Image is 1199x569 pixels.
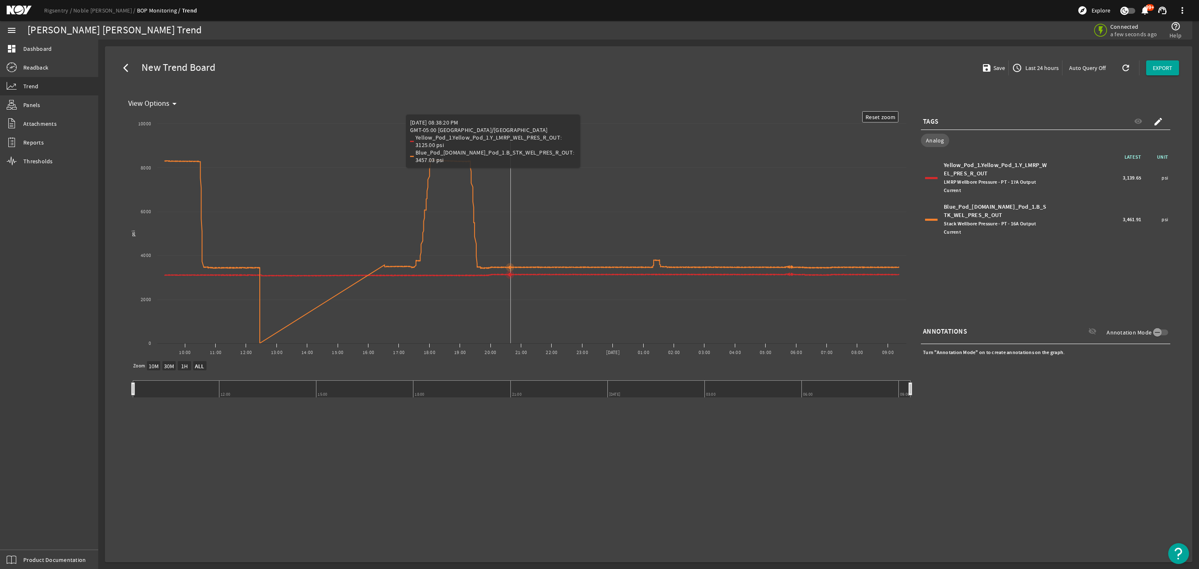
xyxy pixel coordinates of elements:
[1121,63,1127,73] mat-icon: refresh
[149,340,151,347] text: 0
[921,346,1170,359] div: Turn "Annotation Mode" on to create annotations on the graph.
[606,349,619,356] text: [DATE]
[424,349,435,356] text: 18:00
[923,327,967,336] span: ANNOTATIONS
[791,349,802,356] text: 06:00
[1145,153,1170,161] span: UNIT
[363,349,374,356] text: 16:00
[169,99,179,109] mat-icon: arrow_drop_down
[1077,5,1087,15] mat-icon: explore
[978,60,1009,75] button: Save
[271,349,283,356] text: 13:00
[128,100,169,108] span: View Options
[1024,64,1059,72] span: Last 24 hours
[1162,215,1168,224] span: psi
[125,96,184,111] button: View Options
[7,25,17,35] mat-icon: menu
[1153,117,1163,127] mat-icon: create
[982,63,988,73] mat-icon: save
[44,7,73,14] a: Rigsentry
[944,179,1036,194] span: LMRP Wellbore Pressure - PT - 17A Output Current
[1069,64,1106,72] span: Auto Query Off
[1123,174,1141,182] span: 3,139.65
[73,7,137,14] a: Noble [PERSON_NAME]
[1074,4,1114,17] button: Explore
[454,349,466,356] text: 19:00
[1157,5,1167,15] mat-icon: support_agent
[23,82,38,90] span: Trend
[577,349,588,356] text: 23:00
[240,349,252,356] text: 12:00
[1140,5,1150,15] mat-icon: notifications
[27,26,201,35] div: [PERSON_NAME] [PERSON_NAME] Trend
[141,252,151,259] text: 4000
[23,45,52,53] span: Dashboard
[923,117,938,126] span: TAGS
[1092,6,1110,15] span: Explore
[181,362,188,370] text: 1H
[164,362,174,370] text: 30M
[882,349,894,356] text: 09:00
[149,362,159,370] text: 10M
[1124,154,1146,160] span: LATEST
[1172,0,1192,20] button: more_vert
[866,113,896,121] text: Reset zoom
[944,161,1048,195] div: Yellow_Pod_1.Yellow_Pod_1.Y_LMRP_WEL_PRES_R_OUT
[485,349,496,356] text: 20:00
[125,111,910,361] svg: Chart title
[138,64,215,72] span: New Trend Board
[23,157,53,165] span: Thresholds
[926,136,944,145] span: Analog
[944,220,1036,235] span: Stack Wellbore Pressure - PT - 16A Output Current
[1062,60,1112,75] button: Auto Query Off
[1123,215,1141,224] span: 3,461.91
[992,64,1005,72] span: Save
[699,349,710,356] text: 03:00
[332,349,343,356] text: 15:00
[1168,543,1189,564] button: Open Resource Center
[1140,6,1149,15] button: 99+
[515,349,527,356] text: 21:00
[1162,174,1168,182] span: psi
[1107,328,1153,337] label: Annotation Mode
[668,349,680,356] text: 02:00
[137,7,182,14] a: BOP Monitoring
[1110,23,1157,30] span: Connected
[130,230,137,237] text: psi
[141,165,151,171] text: 8000
[123,63,133,73] mat-icon: arrow_back_ios
[821,349,833,356] text: 07:00
[23,101,40,109] span: Panels
[133,363,145,369] text: Zoom
[179,349,191,356] text: 10:00
[210,349,221,356] text: 11:00
[1146,60,1179,75] button: EXPORT
[182,7,197,15] a: Trend
[1009,60,1062,75] button: Last 24 hours
[393,349,405,356] text: 17:00
[7,44,17,54] mat-icon: dashboard
[23,138,44,147] span: Reports
[23,556,86,564] span: Product Documentation
[301,349,313,356] text: 14:00
[138,121,151,127] text: 10000
[23,63,48,72] span: Readback
[638,349,649,356] text: 01:00
[851,349,863,356] text: 08:00
[1110,30,1157,38] span: a few seconds ago
[760,349,771,356] text: 05:00
[1169,31,1182,40] span: Help
[729,349,741,356] text: 04:00
[141,209,151,215] text: 6000
[944,203,1048,236] div: Blue_Pod_[DOMAIN_NAME]_Pod_1.B_STK_WEL_PRES_R_OUT
[1153,64,1172,72] span: EXPORT
[1171,21,1181,31] mat-icon: help_outline
[23,120,57,128] span: Attachments
[141,297,151,303] text: 2000
[194,362,204,370] text: ALL
[546,349,557,356] text: 22:00
[1012,63,1022,73] mat-icon: access_time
